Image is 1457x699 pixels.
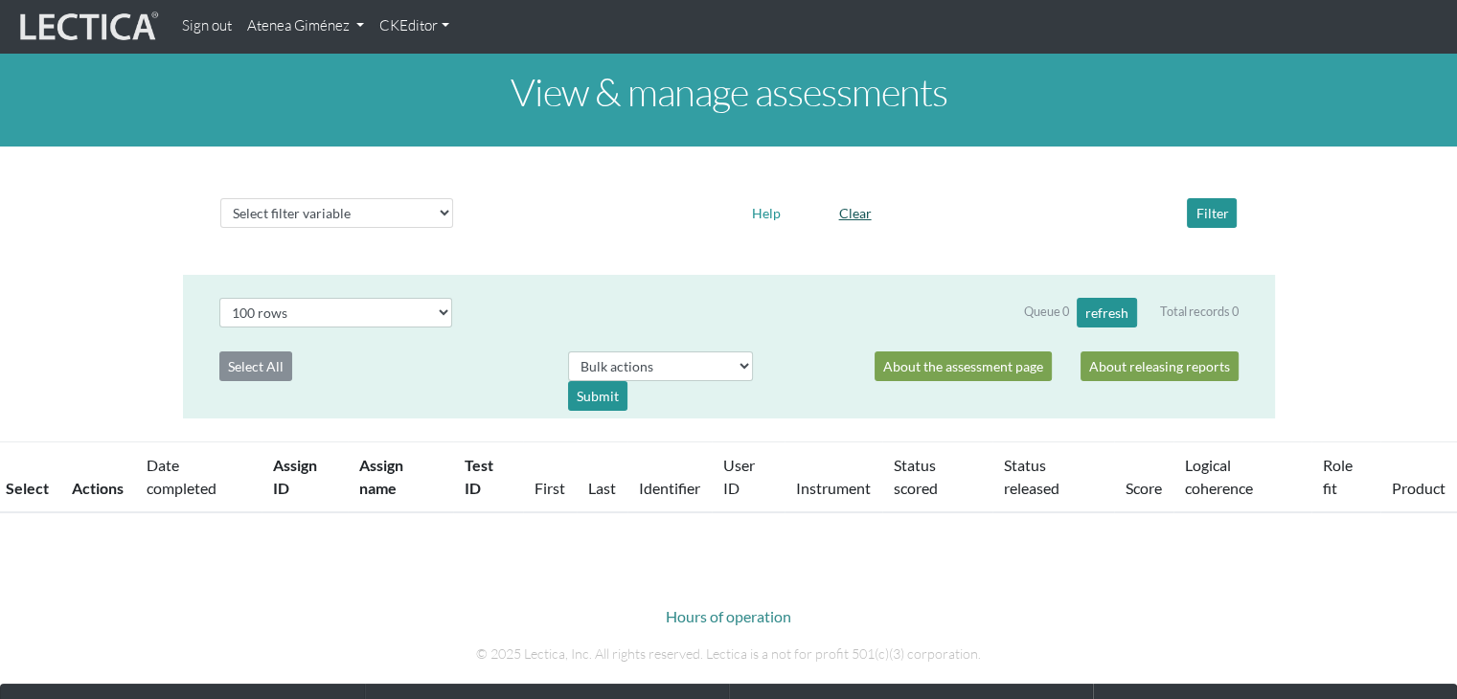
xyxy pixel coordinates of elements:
[1323,456,1353,497] a: Role fit
[639,479,700,497] a: Identifier
[666,607,791,625] a: Hours of operation
[453,442,523,513] th: Test ID
[174,8,239,45] a: Sign out
[535,479,565,497] a: First
[568,381,627,411] div: Submit
[372,8,457,45] a: CKEditor
[1392,479,1446,497] a: Product
[796,479,871,497] a: Instrument
[588,479,616,497] a: Last
[1081,351,1239,381] a: About releasing reports
[1077,298,1137,327] button: refresh
[1126,479,1162,497] a: Score
[1187,198,1237,228] button: Filter
[197,643,1261,665] p: © 2025 Lectica, Inc. All rights reserved. Lectica is a not for profit 501(c)(3) corporation.
[743,198,789,228] button: Help
[15,9,159,45] img: lecticalive
[894,456,938,497] a: Status scored
[743,202,789,220] a: Help
[875,351,1052,381] a: About the assessment page
[60,442,135,513] th: Actions
[1004,456,1059,497] a: Status released
[239,8,372,45] a: Atenea Giménez
[262,442,347,513] th: Assign ID
[219,351,292,381] button: Select All
[1024,298,1239,327] div: Queue 0 Total records 0
[348,442,453,513] th: Assign name
[1185,456,1253,497] a: Logical coherence
[723,456,755,497] a: User ID
[147,456,216,497] a: Date completed
[830,198,879,228] button: Clear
